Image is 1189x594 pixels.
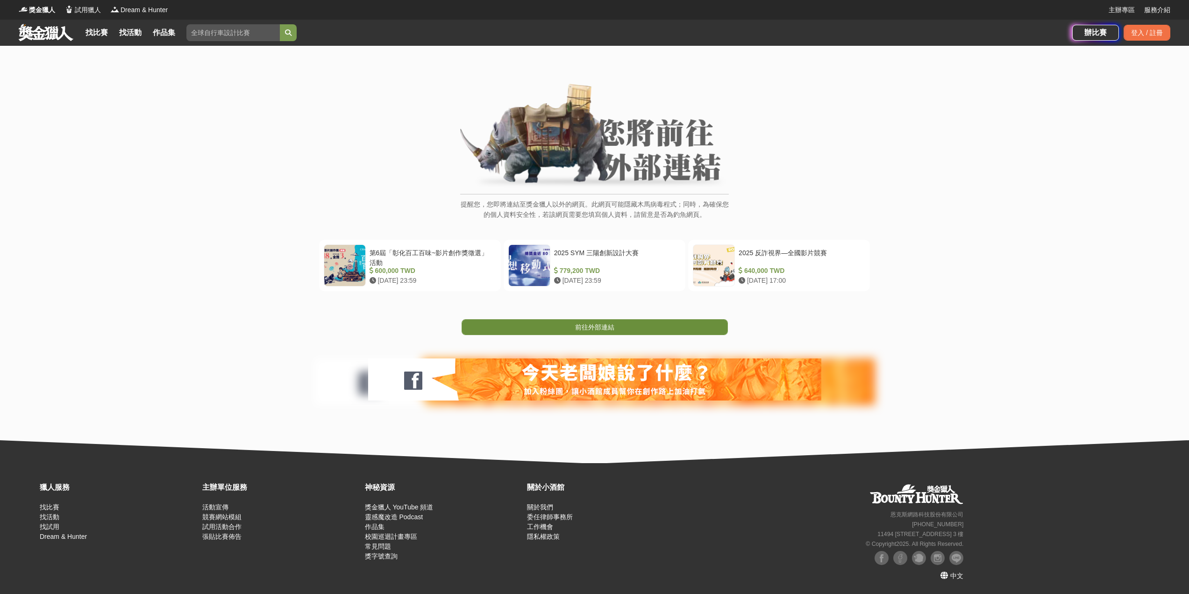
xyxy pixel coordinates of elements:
[110,5,120,14] img: Logo
[202,523,242,530] a: 試用活動合作
[202,503,228,511] a: 活動宣傳
[110,5,168,15] a: LogoDream & Hunter
[1072,25,1119,41] a: 辦比賽
[1124,25,1170,41] div: 登入 / 註冊
[365,543,391,550] a: 常見問題
[527,533,560,540] a: 隱私權政策
[554,276,677,286] div: [DATE] 23:59
[739,248,861,266] div: 2025 反詐視界—全國影片競賽
[527,482,685,493] div: 關於小酒館
[739,266,861,276] div: 640,000 TWD
[950,572,963,580] span: 中文
[688,240,870,291] a: 2025 反詐視界—全國影片競賽 640,000 TWD [DATE] 17:00
[875,551,889,565] img: Facebook
[82,26,112,39] a: 找比賽
[462,319,728,335] a: 前往外部連結
[504,240,685,291] a: 2025 SYM 三陽創新設計大賽 779,200 TWD [DATE] 23:59
[40,503,59,511] a: 找比賽
[527,503,553,511] a: 關於我們
[365,513,423,521] a: 靈感魔改造 Podcast
[365,482,523,493] div: 神秘資源
[29,5,55,15] span: 獎金獵人
[19,5,28,14] img: Logo
[949,551,963,565] img: LINE
[893,551,907,565] img: Facebook
[115,26,145,39] a: 找活動
[40,482,198,493] div: 獵人服務
[365,533,417,540] a: 校園巡迴計畫專區
[370,248,492,266] div: 第6屆「彰化百工百味~影片創作獎徵選」活動
[75,5,101,15] span: 試用獵人
[554,248,677,266] div: 2025 SYM 三陽創新設計大賽
[912,551,926,565] img: Plurk
[365,503,434,511] a: 獎金獵人 YouTube 頻道
[370,276,492,286] div: [DATE] 23:59
[1144,5,1170,15] a: 服務介紹
[40,533,87,540] a: Dream & Hunter
[554,266,677,276] div: 779,200 TWD
[64,5,74,14] img: Logo
[460,199,729,229] p: 提醒您，您即將連結至獎金獵人以外的網頁。此網頁可能隱藏木馬病毒程式；同時，為確保您的個人資料安全性，若該網頁需要您填寫個人資料，請留意是否為釣魚網頁。
[866,541,963,547] small: © Copyright 2025 . All Rights Reserved.
[527,523,553,530] a: 工作機會
[370,266,492,276] div: 600,000 TWD
[527,513,573,521] a: 委任律師事務所
[202,513,242,521] a: 競賽網站模組
[319,240,501,291] a: 第6屆「彰化百工百味~影片創作獎徵選」活動 600,000 TWD [DATE] 23:59
[365,552,398,560] a: 獎字號查詢
[202,533,242,540] a: 張貼比賽佈告
[575,323,614,331] span: 前往外部連結
[460,84,729,189] img: External Link Banner
[40,513,59,521] a: 找活動
[890,511,963,518] small: 恩克斯網路科技股份有限公司
[121,5,168,15] span: Dream & Hunter
[365,523,384,530] a: 作品集
[368,358,821,401] img: 127fc932-0e2d-47dc-a7d9-3a4a18f96856.jpg
[912,521,963,528] small: [PHONE_NUMBER]
[877,531,963,537] small: 11494 [STREET_ADDRESS] 3 樓
[149,26,179,39] a: 作品集
[19,5,55,15] a: Logo獎金獵人
[186,24,280,41] input: 全球自行車設計比賽
[202,482,360,493] div: 主辦單位服務
[739,276,861,286] div: [DATE] 17:00
[64,5,101,15] a: Logo試用獵人
[931,551,945,565] img: Instagram
[1109,5,1135,15] a: 主辦專區
[40,523,59,530] a: 找試用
